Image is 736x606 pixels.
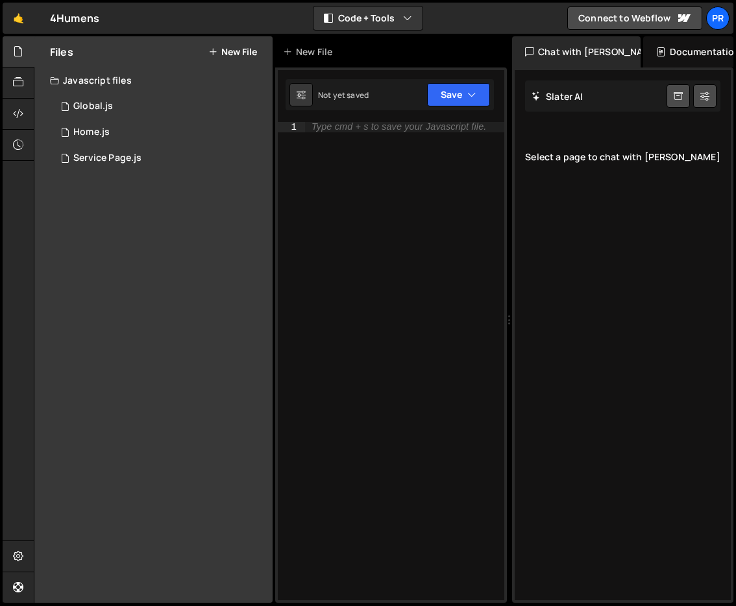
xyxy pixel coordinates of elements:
div: Javascript files [34,67,273,93]
a: 🤙 [3,3,34,34]
div: New File [283,45,337,58]
div: 16379/44317.js [50,119,273,145]
h2: Slater AI [532,90,583,103]
div: Chat with [PERSON_NAME] [512,36,641,67]
a: Pr [706,6,730,30]
a: Connect to Webflow [567,6,702,30]
div: Select a page to chat with [PERSON_NAME] [525,131,720,183]
div: Home.js [73,127,110,138]
div: 4Humens [50,10,99,26]
button: Save [427,83,490,106]
div: Not yet saved [318,90,369,101]
h2: Files [50,45,73,59]
div: Global.js [73,101,113,112]
button: Code + Tools [313,6,423,30]
button: New File [208,47,257,57]
div: 16379/44318.js [50,145,273,171]
div: Service Page.js [73,152,141,164]
div: Type cmd + s to save your Javascript file. [312,123,486,132]
: 16379/44316.js [50,93,273,119]
div: Documentation [643,36,733,67]
div: 1 [278,122,305,132]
